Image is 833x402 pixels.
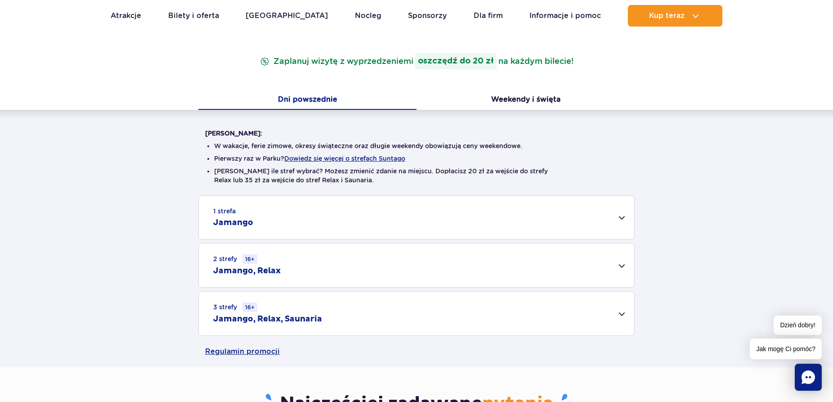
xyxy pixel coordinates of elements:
li: W wakacje, ferie zimowe, okresy świąteczne oraz długie weekendy obowiązują ceny weekendowe. [214,141,619,150]
small: 3 strefy [213,303,257,312]
a: Informacje i pomoc [529,5,601,27]
h2: Jamango [213,217,253,228]
a: Bilety i oferta [168,5,219,27]
button: Dni powszednie [198,91,416,110]
small: 16+ [242,303,257,312]
a: Atrakcje [111,5,141,27]
li: Pierwszy raz w Parku? [214,154,619,163]
a: Nocleg [355,5,381,27]
li: [PERSON_NAME] ile stref wybrać? Możesz zmienić zdanie na miejscu. Dopłacisz 20 zł za wejście do s... [214,167,619,185]
strong: oszczędź do 20 zł [415,53,497,69]
strong: [PERSON_NAME]: [205,130,262,137]
p: Zaplanuj wizytę z wyprzedzeniem na każdym bilecie! [258,53,575,69]
button: Kup teraz [628,5,722,27]
a: [GEOGRAPHIC_DATA] [246,5,328,27]
small: 2 strefy [213,254,257,264]
h2: Jamango, Relax, Saunaria [213,314,322,325]
small: 1 strefa [213,207,236,216]
button: Weekendy i święta [416,91,635,110]
span: Dzień dobry! [774,316,822,335]
span: Kup teraz [649,12,685,20]
small: 16+ [242,254,257,264]
a: Dla firm [474,5,503,27]
div: Chat [795,364,822,391]
a: Regulamin promocji [205,336,628,367]
button: Dowiedz się więcej o strefach Suntago [284,155,405,162]
a: Sponsorzy [408,5,447,27]
span: Jak mogę Ci pomóc? [750,339,822,359]
h2: Jamango, Relax [213,266,281,276]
